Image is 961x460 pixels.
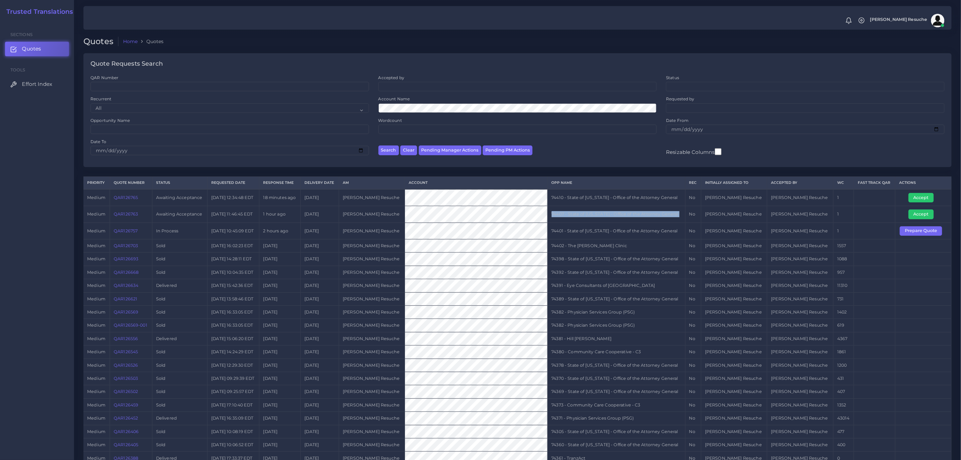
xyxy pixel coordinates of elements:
[339,223,405,239] td: [PERSON_NAME] Resuche
[900,226,942,236] button: Prepare Quote
[83,177,110,189] th: Priority
[301,372,339,385] td: [DATE]
[867,14,947,27] a: [PERSON_NAME] Resucheavatar
[259,253,301,266] td: [DATE]
[701,385,767,398] td: [PERSON_NAME] Resuche
[685,239,701,252] td: No
[301,206,339,223] td: [DATE]
[208,359,259,372] td: [DATE] 12:29:30 EDT
[301,189,339,206] td: [DATE]
[483,145,532,155] button: Pending PM Actions
[152,206,207,223] td: Awaiting Acceptance
[301,253,339,266] td: [DATE]
[114,195,138,200] a: QAR126765
[259,346,301,359] td: [DATE]
[767,346,833,359] td: [PERSON_NAME] Resuche
[900,228,947,233] a: Prepare Quote
[259,279,301,292] td: [DATE]
[715,147,722,156] input: Resizable Columns
[548,385,685,398] td: 74369 - State of [US_STATE] - Office of the Attorney General
[152,412,207,425] td: Delivered
[301,292,339,305] td: [DATE]
[2,8,73,16] a: Trusted Translations
[833,425,854,438] td: 477
[701,292,767,305] td: [PERSON_NAME] Resuche
[378,145,399,155] button: Search
[419,145,481,155] button: Pending Manager Actions
[339,332,405,345] td: [PERSON_NAME] Resuche
[378,75,405,80] label: Accepted by
[259,206,301,223] td: 1 hour ago
[548,398,685,412] td: 74373 - Community Care Cooperative - C3
[767,372,833,385] td: [PERSON_NAME] Resuche
[767,189,833,206] td: [PERSON_NAME] Resuche
[114,323,147,328] a: QAR126569-001
[400,145,417,155] button: Clear
[339,412,405,425] td: [PERSON_NAME] Resuche
[548,438,685,452] td: 74360 - State of [US_STATE] - Office of the Attorney General
[339,346,405,359] td: [PERSON_NAME] Resuche
[339,385,405,398] td: [PERSON_NAME] Resuche
[548,372,685,385] td: 74370 - State of [US_STATE] - Office of the Attorney General
[701,223,767,239] td: [PERSON_NAME] Resuche
[114,256,138,261] a: QAR126693
[114,363,138,368] a: QAR126526
[339,319,405,332] td: [PERSON_NAME] Resuche
[90,60,163,68] h4: Quote Requests Search
[833,206,854,223] td: 1
[685,412,701,425] td: No
[87,296,105,301] span: medium
[259,372,301,385] td: [DATE]
[114,402,138,407] a: QAR126459
[833,385,854,398] td: 407
[833,189,854,206] td: 1
[701,305,767,319] td: [PERSON_NAME] Resuche
[259,385,301,398] td: [DATE]
[87,195,105,200] span: medium
[208,189,259,206] td: [DATE] 12:34:48 EDT
[548,177,685,189] th: Opp Name
[767,305,833,319] td: [PERSON_NAME] Resuche
[152,319,207,332] td: Sold
[259,177,301,189] th: Response Time
[301,223,339,239] td: [DATE]
[208,253,259,266] td: [DATE] 14:28:11 EDT
[87,429,105,434] span: medium
[895,177,952,189] th: Actions
[301,279,339,292] td: [DATE]
[685,292,701,305] td: No
[701,279,767,292] td: [PERSON_NAME] Resuche
[833,292,854,305] td: 731
[152,346,207,359] td: Sold
[301,346,339,359] td: [DATE]
[208,398,259,412] td: [DATE] 17:10:40 EDT
[208,319,259,332] td: [DATE] 16:33:05 EDT
[87,402,105,407] span: medium
[685,332,701,345] td: No
[87,389,105,394] span: medium
[701,346,767,359] td: [PERSON_NAME] Resuche
[87,256,105,261] span: medium
[301,412,339,425] td: [DATE]
[909,211,938,217] a: Accept
[767,279,833,292] td: [PERSON_NAME] Resuche
[685,346,701,359] td: No
[833,266,854,279] td: 957
[87,228,105,233] span: medium
[701,425,767,438] td: [PERSON_NAME] Resuche
[767,292,833,305] td: [PERSON_NAME] Resuche
[833,372,854,385] td: 431
[833,346,854,359] td: 1861
[339,239,405,252] td: [PERSON_NAME] Resuche
[87,211,105,217] span: medium
[301,266,339,279] td: [DATE]
[339,372,405,385] td: [PERSON_NAME] Resuche
[208,305,259,319] td: [DATE] 16:33:05 EDT
[114,270,139,275] a: QAR126668
[833,223,854,239] td: 1
[833,332,854,345] td: 4367
[378,118,402,123] label: Wordcount
[339,189,405,206] td: [PERSON_NAME] Resuche
[548,425,685,438] td: 74305 - State of [US_STATE] - Office of the Attorney General
[208,332,259,345] td: [DATE] 15:06:20 EDT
